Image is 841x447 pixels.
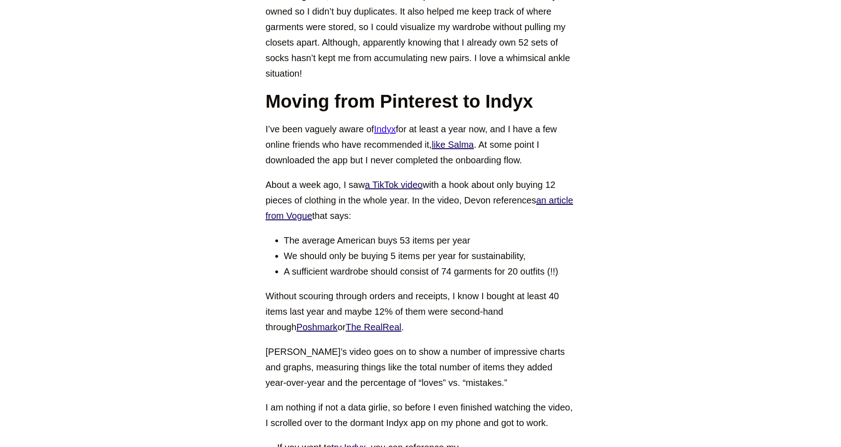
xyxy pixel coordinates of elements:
a: Indyx [374,124,396,134]
p: I’ve been vaguely aware of for at least a year now, and I have a few online friends who have reco... [266,121,576,168]
a: like Salma [432,140,474,150]
li: The average American buys 53 items per year [284,233,576,248]
a: Poshmark [296,322,337,332]
a: a TikTok video [365,180,423,190]
li: We should only be buying 5 items per year for sustainability, [284,248,576,264]
a: The RealReal [346,322,401,332]
p: [PERSON_NAME]’s video goes on to show a number of impressive charts and graphs, measuring things ... [266,344,576,390]
p: About a week ago, I saw with a hook about only buying 12 pieces of clothing in the whole year. In... [266,177,576,223]
p: I am nothing if not a data girlie, so before I even finished watching the video, I scrolled over ... [266,400,576,431]
h2: Moving from Pinterest to Indyx [266,90,576,112]
p: Without scouring through orders and receipts, I know I bought at least 40 items last year and may... [266,288,576,335]
li: A sufficient wardrobe should consist of 74 garments for 20 outfits (!!) [284,264,576,279]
